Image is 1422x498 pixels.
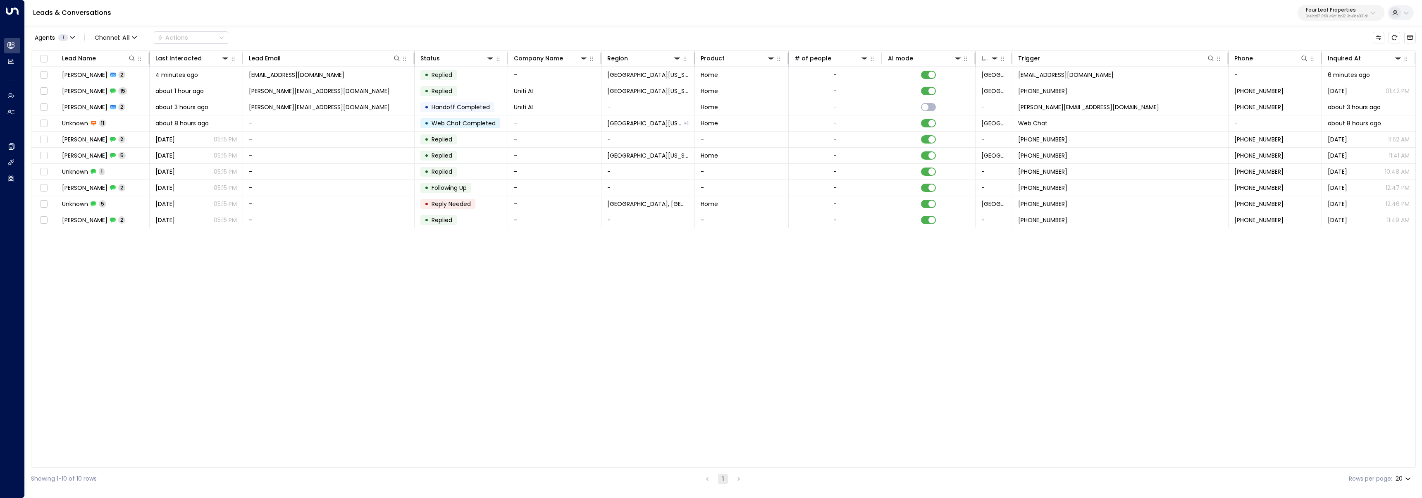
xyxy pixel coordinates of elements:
[1018,200,1067,208] span: +19895600785
[155,53,202,63] div: Last Interacted
[1306,15,1368,18] p: 34e1cd17-0f68-49af-bd32-3c48ce8611d1
[601,180,695,196] td: -
[701,53,775,63] div: Product
[157,34,188,41] div: Actions
[154,31,228,44] div: Button group with a nested menu
[155,103,208,111] span: about 3 hours ago
[432,168,452,176] span: Replied
[38,86,49,96] span: Toggle select row
[432,135,452,144] span: Replied
[1388,135,1410,144] p: 11:52 AM
[1234,53,1253,63] div: Phone
[795,53,868,63] div: # of people
[1234,87,1284,95] span: +12532612671
[1386,184,1410,192] p: 12:47 PM
[976,212,1012,228] td: -
[1373,32,1384,43] button: Customize
[508,115,601,131] td: -
[514,53,563,63] div: Company Name
[695,212,788,228] td: -
[243,132,415,147] td: -
[58,34,68,41] span: 1
[1018,135,1067,144] span: +16307076060
[1328,184,1347,192] span: Aug 20, 2025
[701,119,718,127] span: Home
[1404,32,1416,43] button: Archived Leads
[701,53,725,63] div: Product
[425,213,429,227] div: •
[1018,119,1047,127] span: Web Chat
[31,32,78,43] button: Agents1
[118,136,125,143] span: 2
[62,184,107,192] span: Dave
[1234,184,1284,192] span: +18156088478
[1298,5,1384,21] button: Four Leaf Properties34e1cd17-0f68-49af-bd32-3c48ce8611d1
[508,212,601,228] td: -
[508,196,601,212] td: -
[1385,168,1410,176] p: 10:48 AM
[1234,168,1284,176] span: +16789072866
[425,132,429,146] div: •
[981,53,999,63] div: Location
[155,216,175,224] span: Yesterday
[155,151,175,160] span: Yesterday
[249,53,401,63] div: Lead Email
[155,71,198,79] span: 4 minutes ago
[981,119,1006,127] span: Summerhill Village
[62,103,107,111] span: Kerric Knowles
[62,53,96,63] div: Lead Name
[432,200,471,208] span: Reply Needed
[38,134,49,145] span: Toggle select row
[833,200,837,208] div: -
[1018,71,1114,79] span: rentalclientservices@zillowrentals.com
[425,165,429,179] div: •
[432,184,467,192] span: Following Up
[62,216,107,224] span: John Miller
[1328,135,1347,144] span: Aug 25, 2025
[701,200,718,208] span: Home
[833,119,837,127] div: -
[833,135,837,144] div: -
[249,53,281,63] div: Lead Email
[976,132,1012,147] td: -
[155,119,209,127] span: about 8 hours ago
[1229,115,1322,131] td: -
[425,84,429,98] div: •
[38,70,49,80] span: Toggle select row
[1386,200,1410,208] p: 12:46 PM
[1234,53,1308,63] div: Phone
[62,87,107,95] span: Kerric Knowles
[155,200,175,208] span: Yesterday
[62,168,88,176] span: Unknown
[35,35,55,41] span: Agents
[508,132,601,147] td: -
[122,34,130,41] span: All
[214,184,237,192] p: 05:15 PM
[1306,7,1368,12] p: Four Leaf Properties
[249,71,344,79] span: petfieldstacy@hotmail.com
[214,151,237,160] p: 05:15 PM
[1328,103,1381,111] span: about 3 hours ago
[888,53,962,63] div: AI mode
[701,151,718,160] span: Home
[425,197,429,211] div: •
[118,184,125,191] span: 2
[702,474,744,484] nav: pagination navigation
[62,135,107,144] span: Owen Hunt
[1328,200,1347,208] span: Aug 20, 2025
[1386,87,1410,95] p: 01:42 PM
[976,99,1012,115] td: -
[601,132,695,147] td: -
[118,152,126,159] span: 5
[981,151,1006,160] span: Bluewood Ranch
[833,184,837,192] div: -
[38,118,49,129] span: Toggle select row
[607,53,681,63] div: Region
[514,53,588,63] div: Company Name
[420,53,440,63] div: Status
[508,180,601,196] td: -
[833,216,837,224] div: -
[695,164,788,180] td: -
[420,53,494,63] div: Status
[62,200,88,208] span: Unknown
